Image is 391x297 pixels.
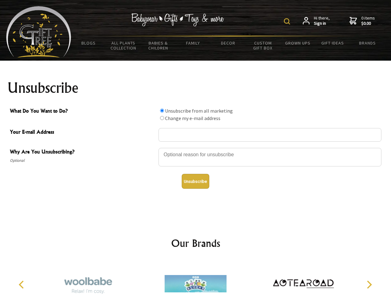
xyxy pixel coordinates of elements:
[362,278,376,291] button: Next
[160,116,164,120] input: What Do You Want to Do?
[315,37,350,49] a: Gift Ideas
[10,157,155,164] span: Optional
[280,37,315,49] a: Grown Ups
[15,278,29,291] button: Previous
[350,15,375,26] a: 0 items$0.00
[6,6,71,58] img: Babyware - Gifts - Toys and more...
[182,174,209,189] button: Unsubscribe
[245,37,280,54] a: Custom Gift Box
[165,115,220,121] label: Change my e-mail address
[303,15,330,26] a: Hi there,Sign in
[7,80,384,95] h1: Unsubscribe
[361,21,375,26] strong: $0.00
[284,18,290,24] img: product search
[361,15,375,26] span: 0 items
[176,37,211,49] a: Family
[159,148,381,166] textarea: Why Are You Unsubscribing?
[350,37,385,49] a: Brands
[160,109,164,113] input: What Do You Want to Do?
[106,37,141,54] a: All Plants Collection
[314,21,330,26] strong: Sign in
[10,148,155,157] span: Why Are You Unsubscribing?
[314,15,330,26] span: Hi there,
[159,128,381,142] input: Your E-mail Address
[211,37,245,49] a: Decor
[165,108,233,114] label: Unsubscribe from all marketing
[10,107,155,116] span: What Do You Want to Do?
[71,37,106,49] a: BLOGS
[12,236,379,251] h2: Our Brands
[10,128,155,137] span: Your E-mail Address
[131,13,224,26] img: Babywear - Gifts - Toys & more
[141,37,176,54] a: Babies & Children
